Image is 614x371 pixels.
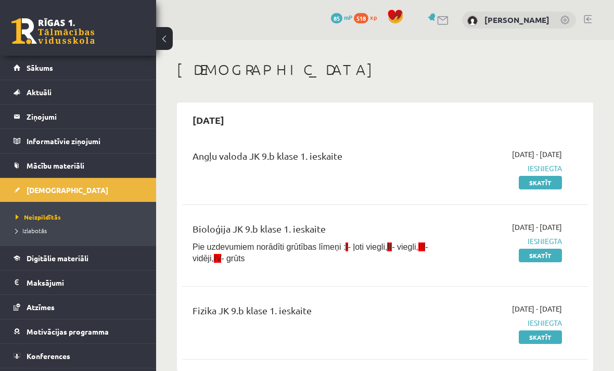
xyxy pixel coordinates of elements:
span: Konferences [27,351,70,361]
span: Pie uzdevumiem norādīti grūtības līmeņi : - ļoti viegli, - viegli, - vidēji, - grūts [193,242,428,263]
span: mP [344,13,352,21]
span: Mācību materiāli [27,161,84,170]
span: [DATE] - [DATE] [512,149,562,160]
a: [PERSON_NAME] [484,15,549,25]
span: xp [370,13,377,21]
a: Ziņojumi [14,105,143,129]
a: Mācību materiāli [14,153,143,177]
span: Neizpildītās [16,213,61,221]
legend: Maksājumi [27,271,143,295]
span: Motivācijas programma [27,327,109,336]
a: Informatīvie ziņojumi [14,129,143,153]
span: [DATE] - [DATE] [512,222,562,233]
span: 85 [331,13,342,23]
a: [DEMOGRAPHIC_DATA] [14,178,143,202]
span: Iesniegta [449,236,562,247]
div: Bioloģija JK 9.b klase 1. ieskaite [193,222,433,241]
a: Sākums [14,56,143,80]
span: [DATE] - [DATE] [512,303,562,314]
span: IV [214,254,221,263]
a: Maksājumi [14,271,143,295]
a: Skatīt [519,249,562,262]
span: III [418,242,425,251]
a: Izlabotās [16,226,146,235]
span: 518 [354,13,368,23]
a: 518 xp [354,13,382,21]
a: Rīgas 1. Tālmācības vidusskola [11,18,95,44]
span: I [346,242,348,251]
span: II [387,242,392,251]
a: 85 mP [331,13,352,21]
div: Angļu valoda JK 9.b klase 1. ieskaite [193,149,433,168]
div: Fizika JK 9.b klase 1. ieskaite [193,303,433,323]
span: Iesniegta [449,317,562,328]
span: Sākums [27,63,53,72]
legend: Ziņojumi [27,105,143,129]
legend: Informatīvie ziņojumi [27,129,143,153]
span: Iesniegta [449,163,562,174]
a: Neizpildītās [16,212,146,222]
span: Digitālie materiāli [27,253,88,263]
a: Skatīt [519,330,562,344]
a: Aktuāli [14,80,143,104]
img: Darja Vasina [467,16,478,26]
a: Atzīmes [14,295,143,319]
span: Aktuāli [27,87,52,97]
span: Atzīmes [27,302,55,312]
h1: [DEMOGRAPHIC_DATA] [177,61,593,79]
span: Izlabotās [16,226,47,235]
a: Skatīt [519,176,562,189]
a: Motivācijas programma [14,319,143,343]
span: [DEMOGRAPHIC_DATA] [27,185,108,195]
h2: [DATE] [182,108,235,132]
a: Konferences [14,344,143,368]
a: Digitālie materiāli [14,246,143,270]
